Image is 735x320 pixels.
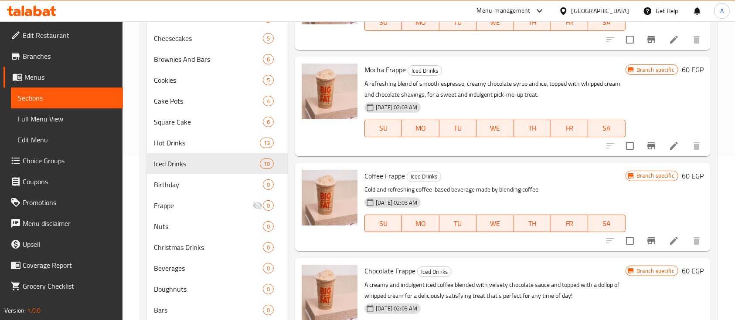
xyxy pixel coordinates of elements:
[263,222,273,231] span: 0
[443,217,473,230] span: TU
[514,13,551,31] button: TH
[3,46,123,67] a: Branches
[372,304,421,313] span: [DATE] 02:03 AM
[402,13,439,31] button: MO
[147,70,288,91] div: Cookies5
[23,30,116,40] span: Edit Restaurant
[405,122,436,135] span: MO
[364,13,402,31] button: SU
[555,122,585,135] span: FR
[364,120,402,137] button: SU
[682,170,704,182] h6: 60 EGP
[154,284,263,294] div: Doughnuts
[551,215,588,232] button: FR
[147,49,288,70] div: Brownies And Bars6
[480,16,510,29] span: WE
[641,230,662,251] button: Branch-specific-item
[263,284,274,294] div: items
[669,141,679,151] a: Edit menu item
[588,120,625,137] button: SA
[417,266,452,277] div: Iced Drinks
[263,55,273,64] span: 6
[3,276,123,296] a: Grocery Checklist
[443,16,473,29] span: TU
[407,172,441,182] div: Iced Drinks
[147,111,288,132] div: Square Cake6
[443,122,473,135] span: TU
[302,64,357,119] img: Mocha Frappe
[621,137,639,155] span: Select to update
[551,120,588,137] button: FR
[154,33,263,44] span: Cheesecakes
[11,88,123,108] a: Sections
[641,135,662,156] button: Branch-specific-item
[263,179,274,190] div: items
[621,30,639,49] span: Select to update
[686,29,707,50] button: delete
[477,6,531,16] div: Menu-management
[592,217,622,230] span: SA
[23,155,116,166] span: Choice Groups
[439,215,476,232] button: TU
[364,280,625,301] p: A creamy and indulgent iced coffee blended with velvety chocolate sauce and topped with a dollop ...
[720,6,724,16] span: A
[23,260,116,270] span: Coverage Report
[260,138,274,148] div: items
[154,200,252,211] span: Frappe
[588,13,625,31] button: SA
[23,176,116,187] span: Coupons
[23,51,116,61] span: Branches
[27,305,41,316] span: 1.0.0
[147,258,288,279] div: Beverages0
[260,139,273,147] span: 13
[260,158,274,169] div: items
[263,264,273,273] span: 0
[154,117,263,127] span: Square Cake
[517,217,548,230] span: TH
[263,242,274,253] div: items
[621,232,639,250] span: Select to update
[154,96,263,106] span: Cake Pots
[23,281,116,291] span: Grocery Checklist
[368,16,398,29] span: SU
[364,63,406,76] span: Mocha Frappe
[669,236,679,246] a: Edit menu item
[263,33,274,44] div: items
[572,6,629,16] div: [GEOGRAPHIC_DATA]
[154,242,263,253] span: Christmas Drinks
[154,75,263,85] span: Cookies
[23,218,116,229] span: Menu disclaimer
[517,122,548,135] span: TH
[555,217,585,230] span: FR
[147,195,288,216] div: Frappe0
[154,179,263,190] span: Birthday
[18,135,116,145] span: Edit Menu
[364,169,405,182] span: Coffee Frappe
[11,129,123,150] a: Edit Menu
[263,34,273,43] span: 5
[263,221,274,232] div: items
[669,34,679,45] a: Edit menu item
[402,215,439,232] button: MO
[263,306,273,314] span: 0
[24,72,116,82] span: Menus
[3,192,123,213] a: Promotions
[154,54,263,64] span: Brownies And Bars
[3,25,123,46] a: Edit Restaurant
[263,181,273,189] span: 0
[154,138,260,148] span: Hot Drinks
[592,16,622,29] span: SA
[364,264,415,277] span: Chocolate Frappe
[154,221,263,232] span: Nuts
[408,66,442,76] span: Iced Drinks
[147,174,288,195] div: Birthday0
[4,305,26,316] span: Version:
[514,120,551,137] button: TH
[686,135,707,156] button: delete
